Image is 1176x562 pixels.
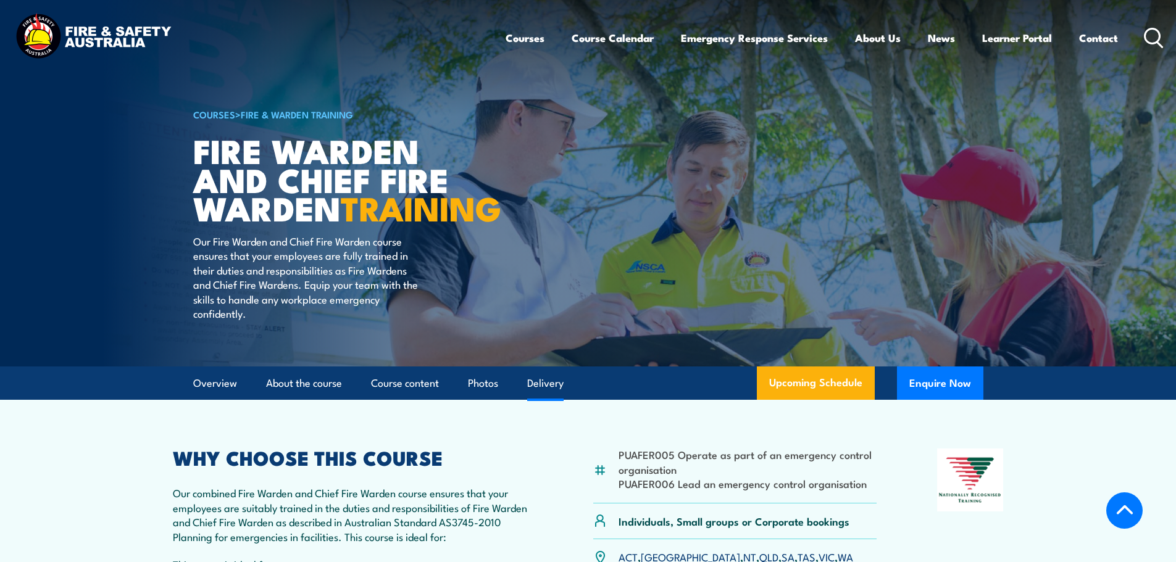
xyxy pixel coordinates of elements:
[468,367,498,400] a: Photos
[193,234,419,320] p: Our Fire Warden and Chief Fire Warden course ensures that your employees are fully trained in the...
[341,181,501,233] strong: TRAINING
[241,107,353,121] a: Fire & Warden Training
[193,367,237,400] a: Overview
[937,448,1004,511] img: Nationally Recognised Training logo.
[897,366,983,400] button: Enquire Now
[173,486,533,543] p: Our combined Fire Warden and Chief Fire Warden course ensures that your employees are suitably tr...
[572,22,654,54] a: Course Calendar
[527,367,564,400] a: Delivery
[619,476,877,490] li: PUAFER006 Lead an emergency control organisation
[506,22,544,54] a: Courses
[757,366,875,400] a: Upcoming Schedule
[193,136,498,222] h1: Fire Warden and Chief Fire Warden
[266,367,342,400] a: About the course
[619,447,877,476] li: PUAFER005 Operate as part of an emergency control organisation
[371,367,439,400] a: Course content
[855,22,901,54] a: About Us
[1079,22,1118,54] a: Contact
[619,514,849,528] p: Individuals, Small groups or Corporate bookings
[681,22,828,54] a: Emergency Response Services
[982,22,1052,54] a: Learner Portal
[928,22,955,54] a: News
[193,107,235,121] a: COURSES
[193,107,498,122] h6: >
[173,448,533,466] h2: WHY CHOOSE THIS COURSE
